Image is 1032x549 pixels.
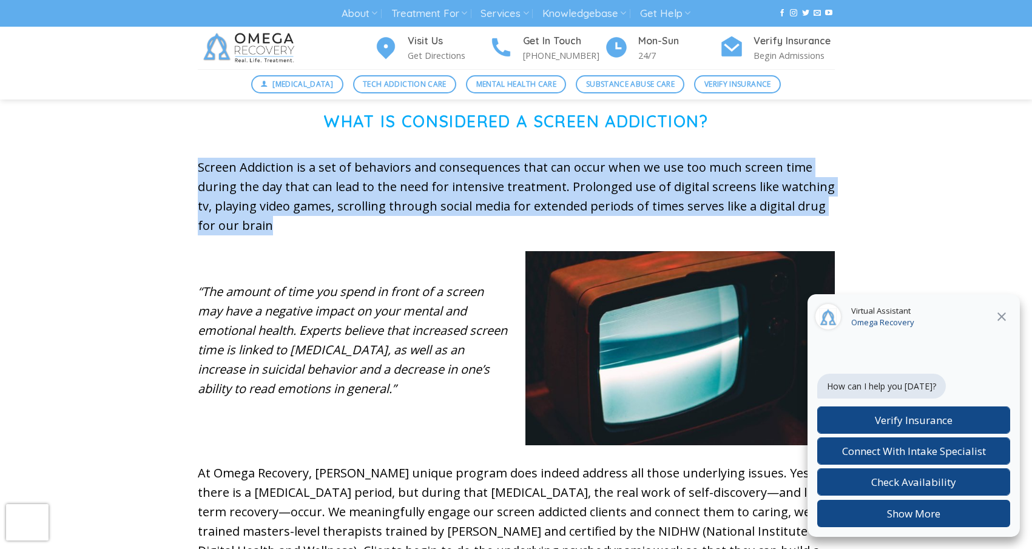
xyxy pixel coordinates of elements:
a: Mental Health Care [466,75,566,93]
a: Send us an email [814,9,821,18]
span: Substance Abuse Care [586,78,675,90]
em: “The amount of time you spend in front of a screen may have a negative impact on your mental and ... [198,283,507,397]
span: [MEDICAL_DATA] [272,78,333,90]
a: Follow on YouTube [825,9,832,18]
a: Get Help [640,2,690,25]
a: About [342,2,377,25]
p: Begin Admissions [754,49,835,62]
h1: What is Considered a Screen Addiction? [198,112,835,132]
p: [PHONE_NUMBER] [523,49,604,62]
a: Treatment For [391,2,467,25]
a: Follow on Facebook [778,9,786,18]
a: Tech Addiction Care [353,75,457,93]
p: Screen Addiction is a set of behaviors and consequences that can occur when we use too much scree... [198,158,835,235]
h4: Visit Us [408,33,489,49]
img: Omega Recovery [198,27,304,69]
p: 24/7 [638,49,720,62]
a: Services [481,2,528,25]
a: Follow on Instagram [790,9,797,18]
span: Mental Health Care [476,78,556,90]
span: Verify Insurance [704,78,771,90]
h4: Verify Insurance [754,33,835,49]
a: Verify Insurance [694,75,781,93]
span: Tech Addiction Care [363,78,447,90]
a: Knowledgebase [542,2,626,25]
p: Get Directions [408,49,489,62]
h4: Get In Touch [523,33,604,49]
a: Visit Us Get Directions [374,33,489,63]
a: Follow on Twitter [802,9,809,18]
a: Verify Insurance Begin Admissions [720,33,835,63]
a: [MEDICAL_DATA] [251,75,343,93]
a: Substance Abuse Care [576,75,684,93]
a: Get In Touch [PHONE_NUMBER] [489,33,604,63]
h4: Mon-Sun [638,33,720,49]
